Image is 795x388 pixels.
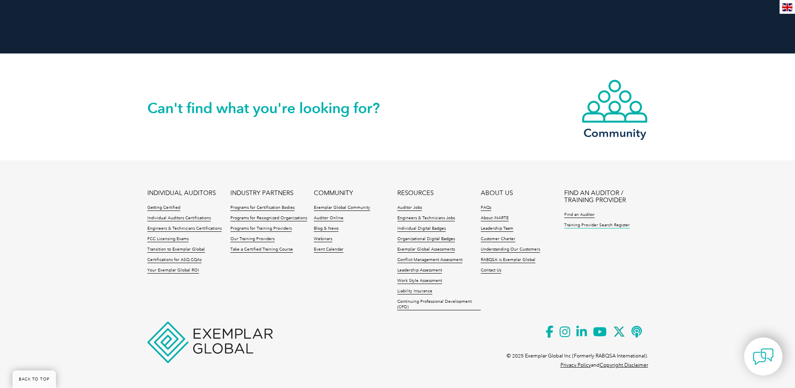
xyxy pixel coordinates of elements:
[314,247,343,253] a: Event Calendar
[581,128,648,138] h3: Community
[314,205,370,211] a: Exemplar Global Community
[147,226,222,232] a: Engineers & Technicians Certifications
[397,289,432,294] a: Liability Insurance
[481,205,491,211] a: FAQs
[147,257,202,263] a: Certifications for ASQ CQAs
[397,247,455,253] a: Exemplar Global Assessments
[230,190,293,197] a: INDUSTRY PARTNERS
[314,226,338,232] a: Blog & News
[564,212,595,218] a: Find an Auditor
[581,79,648,139] a: Community
[230,236,275,242] a: Our Training Providers
[481,190,513,197] a: ABOUT US
[230,205,295,211] a: Programs for Certification Bodies
[230,216,307,221] a: Programs for Recognized Organizations
[782,3,792,11] img: en
[230,247,293,253] a: Take a Certified Training Course
[397,216,455,221] a: Engineers & Technicians Jobs
[481,236,515,242] a: Customer Charter
[397,205,422,211] a: Auditor Jobs
[481,216,509,221] a: About iNARTE
[560,360,648,370] p: and
[481,268,501,274] a: Contact Us
[564,190,648,204] a: FIND AN AUDITOR / TRAINING PROVIDER
[507,351,648,360] p: © 2025 Exemplar Global Inc (Formerly RABQSA International).
[600,362,648,368] a: Copyright Disclaimer
[147,101,398,115] h2: Can't find what you're looking for?
[397,278,442,284] a: Work Style Assessment
[397,226,446,232] a: Individual Digital Badges
[147,247,205,253] a: Transition to Exemplar Global
[397,268,442,274] a: Leadership Assessment
[147,216,211,221] a: Individual Auditors Certifications
[13,370,56,388] a: BACK TO TOP
[314,236,332,242] a: Webinars
[314,190,353,197] a: COMMUNITY
[397,190,434,197] a: RESOURCES
[397,299,481,310] a: Continuing Professional Development (CPD)
[560,362,591,368] a: Privacy Policy
[314,216,343,221] a: Auditor Online
[753,346,774,367] img: contact-chat.png
[147,205,180,211] a: Getting Certified
[147,190,216,197] a: INDIVIDUAL AUDITORS
[147,322,273,363] img: Exemplar Global
[147,268,199,274] a: Your Exemplar Global ROI
[481,226,513,232] a: Leadership Team
[397,236,455,242] a: Organizational Digital Badges
[147,236,189,242] a: FCC Licensing Exams
[481,247,540,253] a: Understanding Our Customers
[481,257,535,263] a: RABQSA is Exemplar Global
[397,257,462,263] a: Conflict Management Assessment
[230,226,292,232] a: Programs for Training Providers
[581,79,648,124] img: icon-community.webp
[564,223,630,228] a: Training Provider Search Register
